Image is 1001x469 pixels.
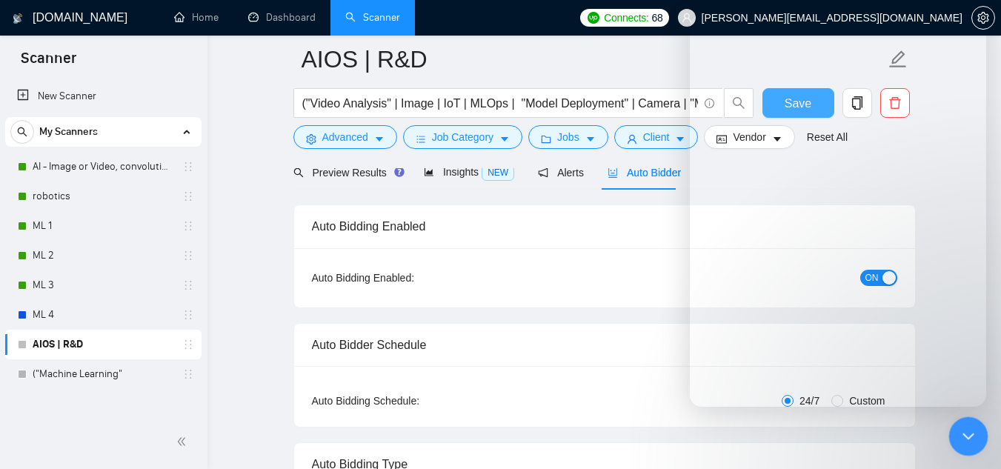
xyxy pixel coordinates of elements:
[9,47,88,79] span: Scanner
[690,15,986,407] iframe: Intercom live chat
[182,309,194,321] span: holder
[652,10,663,26] span: 68
[182,368,194,380] span: holder
[557,129,579,145] span: Jobs
[374,133,385,144] span: caret-down
[424,167,434,177] span: area-chart
[972,12,994,24] span: setting
[13,7,23,30] img: logo
[614,125,699,149] button: userClientcaret-down
[403,125,522,149] button: barsJob Categorycaret-down
[17,82,190,111] a: New Scanner
[528,125,608,149] button: folderJobscaret-down
[182,220,194,232] span: holder
[33,300,173,330] a: ML 4
[182,279,194,291] span: holder
[538,167,584,179] span: Alerts
[5,82,202,111] li: New Scanner
[949,417,988,456] iframe: Intercom live chat
[33,241,173,270] a: ML 2
[312,205,897,247] div: Auto Bidding Enabled
[499,133,510,144] span: caret-down
[345,11,400,24] a: searchScanner
[33,270,173,300] a: ML 3
[675,133,685,144] span: caret-down
[482,164,514,181] span: NEW
[302,41,885,78] input: Scanner name...
[416,133,426,144] span: bars
[588,12,599,24] img: upwork-logo.png
[682,13,692,23] span: user
[182,250,194,262] span: holder
[11,127,33,137] span: search
[176,434,191,449] span: double-left
[312,270,507,286] div: Auto Bidding Enabled:
[604,10,648,26] span: Connects:
[971,12,995,24] a: setting
[585,133,596,144] span: caret-down
[608,167,618,178] span: robot
[643,129,670,145] span: Client
[432,129,493,145] span: Job Category
[33,359,173,389] a: ("Machine Learning"
[393,165,406,179] div: Tooltip anchor
[33,211,173,241] a: ML 1
[248,11,316,24] a: dashboardDashboard
[10,120,34,144] button: search
[293,125,397,149] button: settingAdvancedcaret-down
[322,129,368,145] span: Advanced
[538,167,548,178] span: notification
[312,393,507,409] div: Auto Bidding Schedule:
[541,133,551,144] span: folder
[302,94,698,113] input: Search Freelance Jobs...
[33,330,173,359] a: AIOS | R&D
[182,161,194,173] span: holder
[293,167,400,179] span: Preview Results
[312,324,897,366] div: Auto Bidder Schedule
[174,11,219,24] a: homeHome
[33,182,173,211] a: robotics
[5,117,202,389] li: My Scanners
[627,133,637,144] span: user
[424,166,514,178] span: Insights
[971,6,995,30] button: setting
[293,167,304,178] span: search
[182,190,194,202] span: holder
[608,167,681,179] span: Auto Bidder
[306,133,316,144] span: setting
[33,152,173,182] a: AI - Image or Video, convolutional
[39,117,98,147] span: My Scanners
[182,339,194,350] span: holder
